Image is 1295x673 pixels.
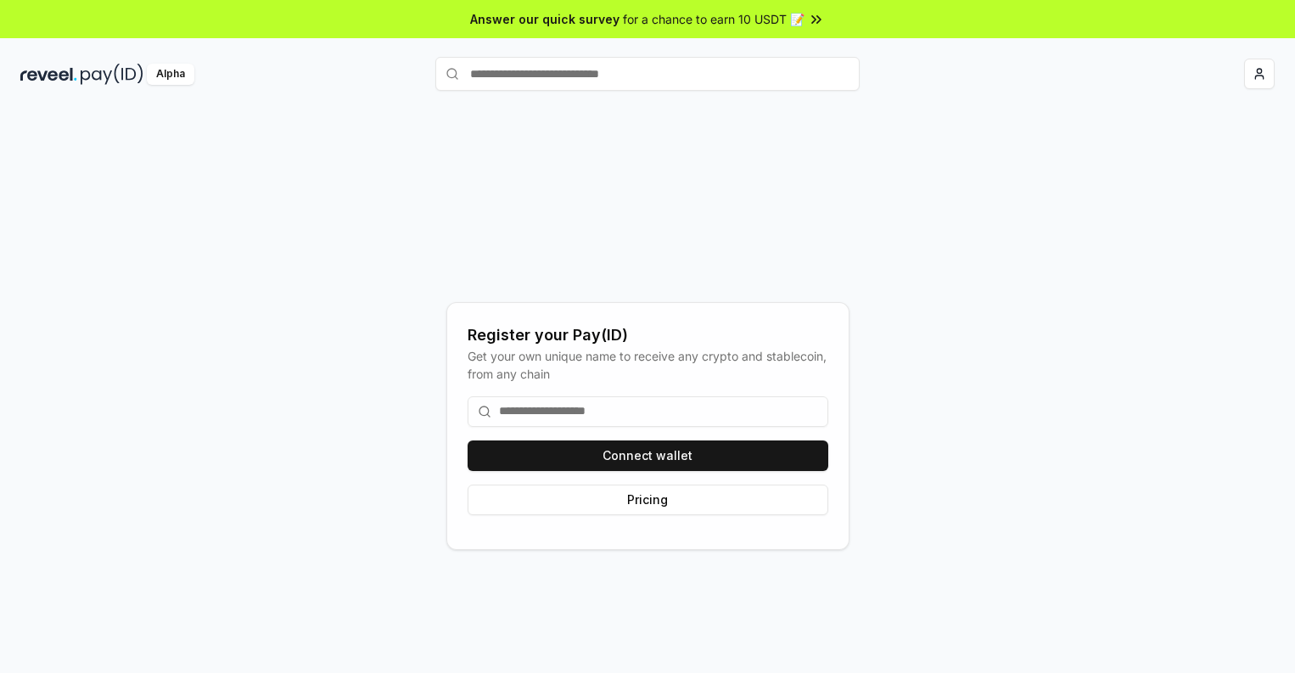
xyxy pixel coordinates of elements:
button: Pricing [468,485,828,515]
div: Alpha [147,64,194,85]
span: Answer our quick survey [470,10,619,28]
span: for a chance to earn 10 USDT 📝 [623,10,804,28]
button: Connect wallet [468,440,828,471]
img: reveel_dark [20,64,77,85]
img: pay_id [81,64,143,85]
div: Get your own unique name to receive any crypto and stablecoin, from any chain [468,347,828,383]
div: Register your Pay(ID) [468,323,828,347]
